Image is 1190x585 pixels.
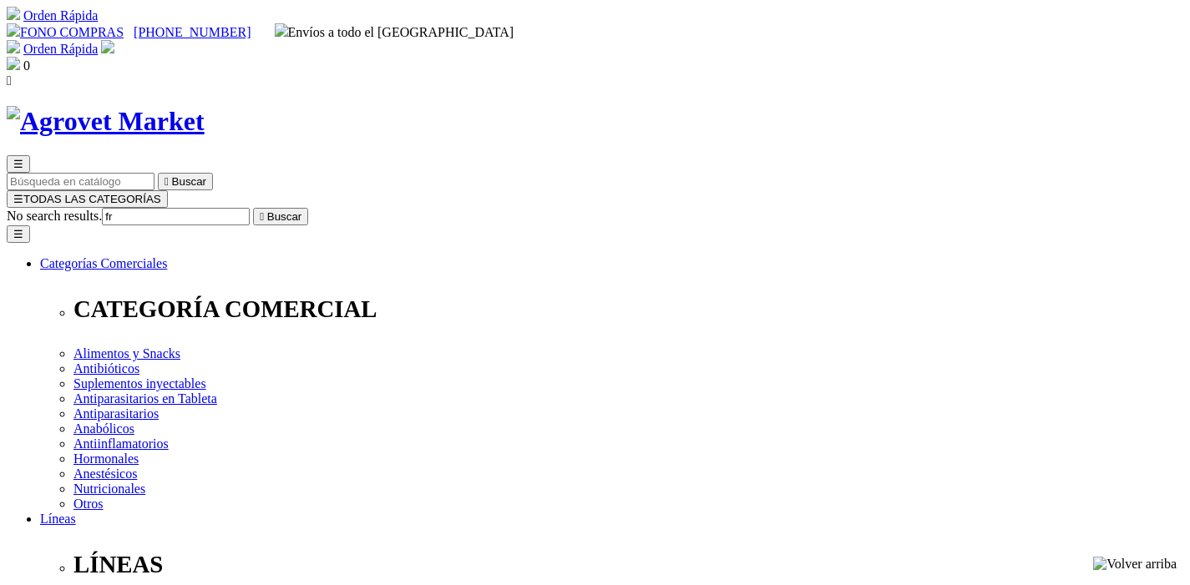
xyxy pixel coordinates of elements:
span: Buscar [267,210,301,223]
button: ☰ [7,155,30,173]
a: Antibióticos [73,361,139,376]
img: shopping-cart.svg [7,40,20,53]
i:  [260,210,264,223]
img: delivery-truck.svg [275,23,288,37]
button: ☰ [7,225,30,243]
iframe: Brevo live chat [8,404,288,577]
button:  Buscar [253,208,308,225]
span: Envíos a todo el [GEOGRAPHIC_DATA] [275,25,514,39]
a: Orden Rápida [23,8,98,23]
img: Agrovet Market [7,106,205,137]
a: Orden Rápida [23,42,98,56]
img: phone.svg [7,23,20,37]
img: Volver arriba [1093,557,1177,572]
a: FONO COMPRAS [7,25,124,39]
span: 0 [23,58,30,73]
img: user.svg [101,40,114,53]
i:  [165,175,169,188]
p: LÍNEAS [73,551,1183,578]
img: shopping-cart.svg [7,7,20,20]
span: ☰ [13,193,23,205]
a: [PHONE_NUMBER] [134,25,251,39]
button: ☰TODAS LAS CATEGORÍAS [7,190,168,208]
span: No search results. [7,209,102,223]
a: Alimentos y Snacks [73,346,180,361]
span: ☰ [13,158,23,170]
a: Categorías Comerciales [40,256,167,270]
button:  Buscar [158,173,213,190]
p: CATEGORÍA COMERCIAL [73,295,1183,323]
input: Buscar [102,208,250,225]
a: Suplementos inyectables [73,376,206,391]
input: Buscar [7,173,154,190]
a: Antiparasitarios en Tableta [73,391,217,406]
i:  [7,73,12,88]
a: Acceda a su cuenta de cliente [101,42,114,56]
img: shopping-bag.svg [7,57,20,70]
span: Buscar [172,175,206,188]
